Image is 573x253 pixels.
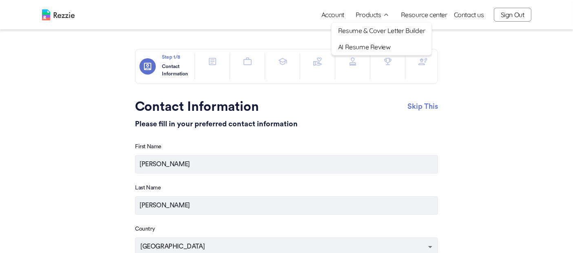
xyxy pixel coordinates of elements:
[332,39,431,55] a: AI Resume Review
[135,100,438,113] p: Contact Information
[332,22,431,39] a: Resume & Cover Letter Builder
[135,225,438,233] p: Country
[162,53,188,61] p: Step 1 /8
[135,143,438,151] p: First Name
[135,196,438,215] input: Last Name
[401,10,447,20] a: Resource center
[42,9,75,20] img: logo
[454,10,484,20] a: Contact us
[315,7,351,23] a: Account
[135,184,438,192] p: Last Name
[356,10,389,20] button: Products
[162,63,188,77] p: Contact Information
[407,100,438,112] button: Skip This
[494,8,531,22] button: Sign Out
[135,155,438,174] input: First Name
[135,117,438,130] p: Please fill in your preferred contact information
